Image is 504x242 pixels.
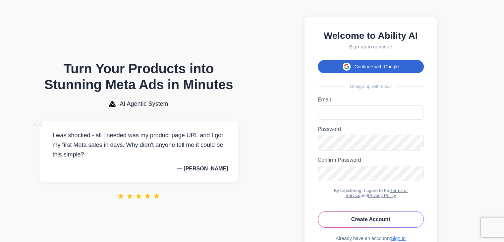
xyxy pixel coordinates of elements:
span: ★ [153,192,160,201]
p: I was shocked - all I needed was my product page URL and I got my first Meta sales in days. Why d... [49,131,228,159]
span: ★ [144,192,151,201]
label: Confirm Password [318,157,424,163]
button: Continue with Google [318,60,424,73]
h1: Turn Your Products into Stunning Meta Ads in Minutes [39,61,238,92]
span: AI Agentic System [120,100,168,107]
label: Password [318,126,424,132]
div: By registering, I agree to the and [318,188,424,198]
a: Sign In [391,236,406,241]
p: — [PERSON_NAME] [49,166,228,172]
div: Or sign up with email [318,84,424,89]
h2: Welcome to Ability AI [318,30,424,41]
span: ★ [117,192,125,201]
a: Privacy Policy [368,193,396,198]
p: Sign up to continue [318,44,424,49]
button: Create Account [318,211,424,228]
span: “ [33,114,45,144]
img: AI Agentic System Logo [109,101,116,107]
span: ★ [126,192,134,201]
a: Terms of Service [345,188,408,198]
div: Already have an account? [318,236,424,241]
span: ★ [135,192,142,201]
label: Email [318,97,424,103]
